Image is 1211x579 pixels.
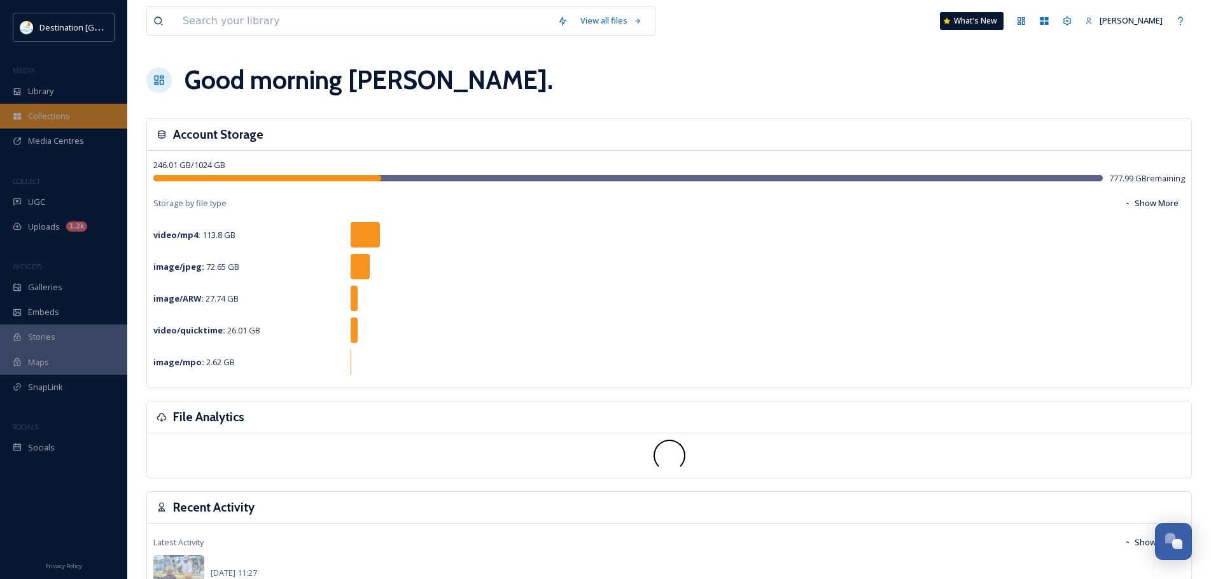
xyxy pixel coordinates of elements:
[28,306,59,318] span: Embeds
[28,381,63,393] span: SnapLink
[153,261,239,272] span: 72.65 GB
[153,324,260,336] span: 26.01 GB
[28,281,62,293] span: Galleries
[28,356,49,368] span: Maps
[153,356,235,368] span: 2.62 GB
[153,261,204,272] strong: image/jpeg :
[45,562,82,570] span: Privacy Policy
[13,66,35,75] span: MEDIA
[153,293,204,304] strong: image/ARW :
[153,356,204,368] strong: image/mpo :
[1117,191,1185,216] button: Show More
[153,293,239,304] span: 27.74 GB
[1079,8,1169,33] a: [PERSON_NAME]
[1155,523,1192,560] button: Open Chat
[173,125,263,144] h3: Account Storage
[20,21,33,34] img: download.png
[153,229,200,241] strong: video/mp4 :
[1100,15,1163,26] span: [PERSON_NAME]
[153,197,227,209] span: Storage by file type
[28,196,45,208] span: UGC
[940,12,1004,30] a: What's New
[185,61,553,99] h1: Good morning [PERSON_NAME] .
[28,442,55,454] span: Socials
[28,221,60,233] span: Uploads
[28,331,55,343] span: Stories
[173,408,244,426] h3: File Analytics
[1109,172,1185,185] span: 777.99 GB remaining
[28,110,70,122] span: Collections
[66,221,87,232] div: 1.2k
[13,176,40,186] span: COLLECT
[13,422,38,431] span: SOCIALS
[153,229,235,241] span: 113.8 GB
[39,21,166,33] span: Destination [GEOGRAPHIC_DATA]
[153,324,225,336] strong: video/quicktime :
[28,135,84,147] span: Media Centres
[211,567,257,578] span: [DATE] 11:27
[153,159,225,171] span: 246.01 GB / 1024 GB
[574,8,648,33] a: View all files
[1117,530,1185,555] button: Show More
[173,498,255,517] h3: Recent Activity
[13,262,42,271] span: WIDGETS
[176,7,551,35] input: Search your library
[153,536,204,548] span: Latest Activity
[45,557,82,573] a: Privacy Policy
[28,85,53,97] span: Library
